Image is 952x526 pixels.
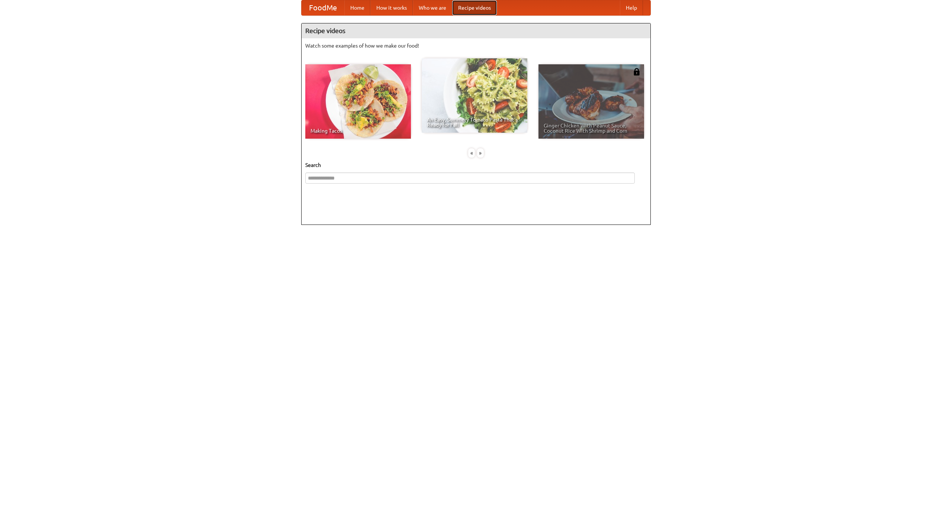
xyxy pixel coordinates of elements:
a: Home [344,0,370,15]
div: « [468,148,475,158]
p: Watch some examples of how we make our food! [305,42,647,49]
a: Who we are [413,0,452,15]
img: 483408.png [633,68,640,75]
a: An Easy, Summery Tomato Pasta That's Ready for Fall [422,58,527,133]
a: Recipe videos [452,0,497,15]
h5: Search [305,161,647,169]
span: An Easy, Summery Tomato Pasta That's Ready for Fall [427,117,522,128]
h4: Recipe videos [302,23,650,38]
a: FoodMe [302,0,344,15]
a: How it works [370,0,413,15]
span: Making Tacos [311,128,406,133]
a: Making Tacos [305,64,411,139]
a: Help [620,0,643,15]
div: » [477,148,484,158]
